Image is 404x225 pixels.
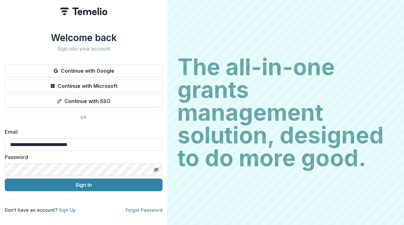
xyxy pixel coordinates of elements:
h1: Welcome back [5,32,163,43]
a: Forgot Password [126,207,163,213]
button: Sign In [5,179,163,191]
button: Toggle password visibility [151,165,161,175]
a: Sign Up [59,207,76,213]
label: Email [5,128,159,136]
h2: Sign into your account [5,46,163,52]
button: Continue with SSO [5,95,163,107]
label: Password [5,153,159,161]
button: Continue with Google [5,64,163,77]
img: Temelio [60,8,107,15]
p: Don't have an account? [5,207,76,213]
button: Continue with Microsoft [5,80,163,92]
